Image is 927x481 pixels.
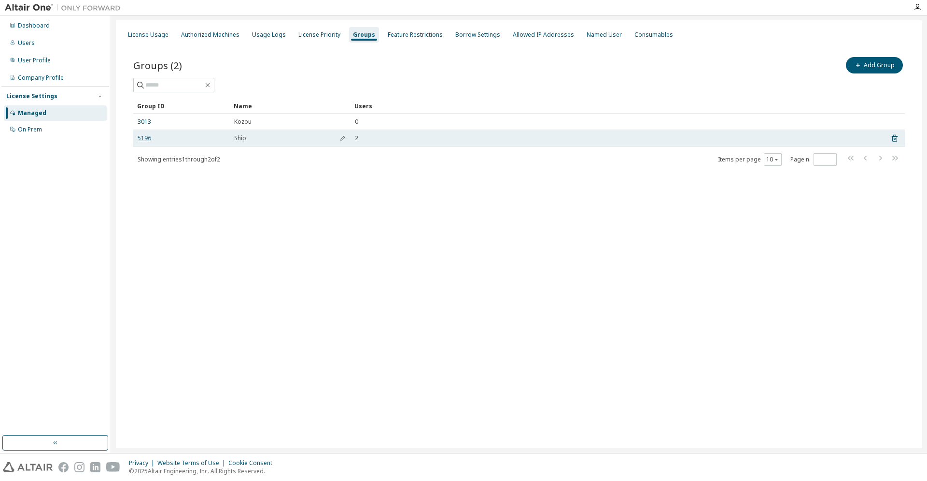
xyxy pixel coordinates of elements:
img: instagram.svg [74,462,84,472]
span: 0 [355,118,358,126]
span: Items per page [718,153,782,166]
div: License Settings [6,92,57,100]
div: Feature Restrictions [388,31,443,39]
span: Showing entries 1 through 2 of 2 [138,155,220,163]
div: Users [18,39,35,47]
div: Dashboard [18,22,50,29]
span: 2 [355,134,358,142]
span: Kozou [234,118,252,126]
div: License Priority [298,31,340,39]
div: Cookie Consent [228,459,278,467]
button: 10 [766,156,779,163]
button: Add Group [846,57,903,73]
div: Named User [587,31,622,39]
div: Borrow Settings [455,31,500,39]
div: Consumables [634,31,673,39]
img: facebook.svg [58,462,69,472]
p: © 2025 Altair Engineering, Inc. All Rights Reserved. [129,467,278,475]
img: linkedin.svg [90,462,100,472]
div: Managed [18,109,46,117]
div: Website Terms of Use [157,459,228,467]
div: Allowed IP Addresses [513,31,574,39]
img: youtube.svg [106,462,120,472]
div: Name [234,98,347,114]
a: 5196 [138,134,151,142]
div: Privacy [129,459,157,467]
a: 3013 [138,118,151,126]
div: Authorized Machines [181,31,239,39]
div: License Usage [128,31,169,39]
div: Groups [353,31,375,39]
div: User Profile [18,57,51,64]
div: Usage Logs [252,31,286,39]
div: Group ID [137,98,226,114]
div: Users [354,98,878,114]
span: Ship [234,134,246,142]
span: Page n. [790,153,837,166]
img: altair_logo.svg [3,462,53,472]
span: Groups (2) [133,58,182,72]
div: On Prem [18,126,42,133]
img: Altair One [5,3,126,13]
div: Company Profile [18,74,64,82]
